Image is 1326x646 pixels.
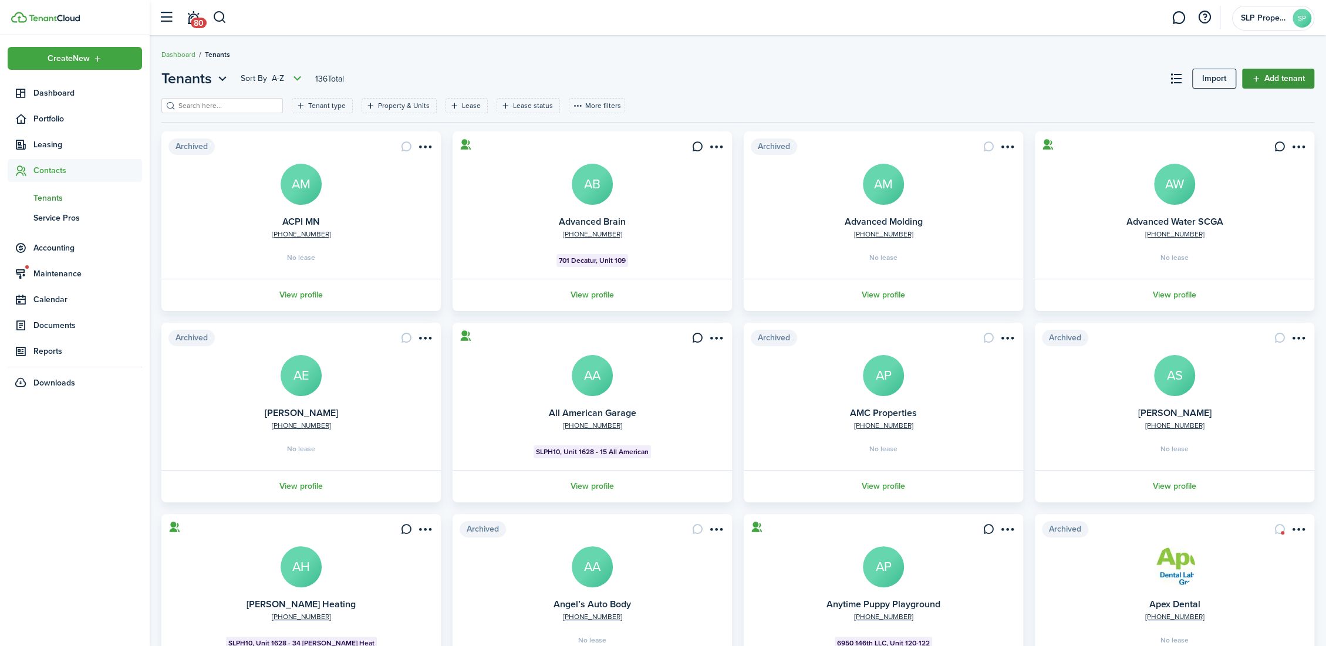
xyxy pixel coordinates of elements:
a: View profile [451,470,734,502]
input: Search here... [176,100,279,111]
a: AH [281,546,322,587]
a: [PHONE_NUMBER] [563,611,622,622]
a: AA [572,355,613,396]
a: Advanced Molding [845,215,923,228]
filter-tag: Open filter [362,98,437,113]
span: Archived [168,330,215,346]
span: Accounting [33,242,142,254]
avatar-text: AM [281,164,322,205]
span: Archived [1042,521,1088,537]
span: No lease [869,445,898,452]
span: SLPH10, Unit 1628 - 15 All American [536,447,649,457]
a: View profile [160,279,443,311]
span: Service Pros [33,212,142,224]
avatar-text: AP [863,355,904,396]
button: Open menu [415,141,434,157]
avatar-text: SP [1293,9,1311,28]
span: Leasing [33,138,142,151]
a: AMC Properties [850,406,917,420]
span: Portfolio [33,113,142,125]
span: Reports [33,345,142,357]
button: Tenants [161,68,230,89]
a: Tenants [8,188,142,208]
a: Reports [8,340,142,363]
button: Open resource center [1195,8,1214,28]
a: [PHONE_NUMBER] [1145,420,1204,431]
filter-tag-label: Property & Units [378,100,430,111]
button: Sort byA-Z [241,72,305,86]
button: Open menu [161,68,230,89]
img: Apex Dental [1154,546,1195,587]
span: Contacts [33,164,142,177]
a: Apex Dental [1149,597,1200,611]
span: Dashboard [33,87,142,99]
span: Archived [460,521,506,537]
button: Search [212,8,227,28]
a: Dashboard [161,49,195,60]
img: TenantCloud [29,15,80,22]
avatar-text: AW [1154,164,1195,205]
a: Dashboard [8,82,142,104]
span: No lease [1160,637,1189,644]
button: Open menu [8,47,142,70]
filter-tag: Open filter [446,98,488,113]
filter-tag: Open filter [497,98,560,113]
span: No lease [578,637,606,644]
a: View profile [742,279,1025,311]
filter-tag-label: Tenant type [308,100,346,111]
button: Open menu [997,141,1016,157]
button: Open menu [706,332,725,348]
button: Open menu [1288,523,1307,539]
a: AP [863,546,904,587]
a: AA [572,546,613,587]
span: Sort by [241,73,272,84]
filter-tag: Open filter [292,98,353,113]
span: 701 Decatur, Unit 109 [559,255,626,266]
span: No lease [869,254,898,261]
a: [PERSON_NAME] [1138,406,1212,420]
button: Open menu [1288,141,1307,157]
a: View profile [1033,279,1316,311]
a: [PHONE_NUMBER] [272,611,331,622]
button: Open menu [997,332,1016,348]
span: Tenants [205,49,230,60]
a: View profile [160,470,443,502]
span: Archived [168,138,215,155]
button: Open menu [997,523,1016,539]
filter-tag-label: Lease status [513,100,553,111]
img: TenantCloud [11,12,27,23]
a: Advanced Water SCGA [1126,215,1223,228]
a: Messaging [1168,3,1190,33]
a: Angel’s Auto Body [554,597,631,611]
a: AM [863,164,904,205]
span: No lease [1160,445,1189,452]
a: [PHONE_NUMBER] [854,611,913,622]
span: Create New [48,55,90,63]
a: AS [1154,355,1195,396]
a: [PHONE_NUMBER] [854,420,913,431]
span: No lease [287,254,315,261]
span: Archived [751,138,797,155]
a: AB [572,164,613,205]
span: Calendar [33,293,142,306]
filter-tag-label: Lease [462,100,481,111]
span: Tenants [161,68,212,89]
a: [PERSON_NAME] Heating [247,597,356,611]
span: Tenants [33,192,142,204]
button: Open menu [706,141,725,157]
button: Open menu [706,523,725,539]
a: ACPI MN [282,215,320,228]
button: More filters [569,98,625,113]
a: AE [281,355,322,396]
header-page-total: 136 Total [315,73,344,85]
a: Import [1192,69,1236,89]
a: [PHONE_NUMBER] [272,420,331,431]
